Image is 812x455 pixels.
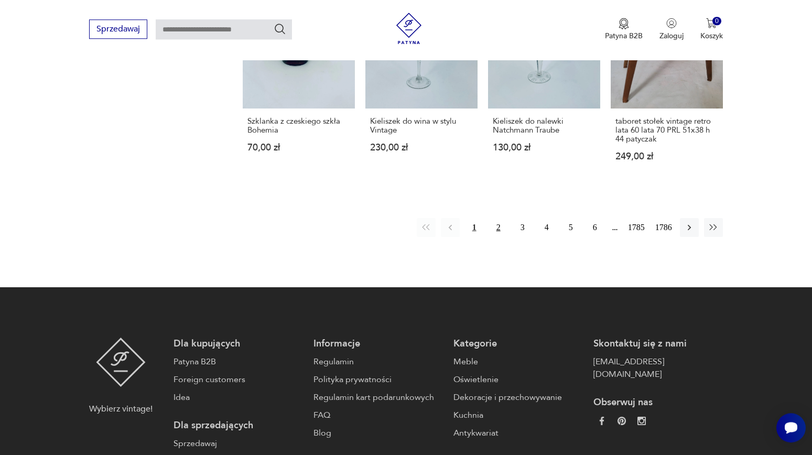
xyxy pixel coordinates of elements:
button: 0Koszyk [700,18,723,41]
button: Szukaj [274,23,286,35]
button: Patyna B2B [605,18,643,41]
img: Ikona koszyka [706,18,717,28]
h3: Szklanka z czeskiego szkła Bohemia [247,117,350,135]
a: Kuchnia [453,409,583,421]
p: 230,00 zł [370,143,473,152]
p: Obserwuj nas [593,396,723,409]
p: Skontaktuj się z nami [593,338,723,350]
p: Dla kupujących [174,338,303,350]
a: Dekoracje i przechowywanie [453,391,583,404]
a: Oświetlenie [453,373,583,386]
p: Dla sprzedających [174,419,303,432]
a: Meble [453,355,583,368]
a: [EMAIL_ADDRESS][DOMAIN_NAME] [593,355,723,381]
button: Sprzedawaj [89,19,147,39]
button: 3 [513,218,532,237]
h3: Kieliszek do nalewki Natchmann Traube [493,117,596,135]
a: Sprzedawaj [89,26,147,34]
button: 2 [489,218,508,237]
img: Ikona medalu [619,18,629,29]
p: 130,00 zł [493,143,596,152]
a: Blog [313,427,443,439]
p: Kategorie [453,338,583,350]
a: Sprzedawaj [174,437,303,450]
p: 249,00 zł [615,152,718,161]
a: Idea [174,391,303,404]
a: Ikona medaluPatyna B2B [605,18,643,41]
button: 1785 [625,218,647,237]
img: 37d27d81a828e637adc9f9cb2e3d3a8a.webp [618,417,626,425]
img: c2fd9cf7f39615d9d6839a72ae8e59e5.webp [637,417,646,425]
h3: taboret stołek vintage retro lata 60 lata 70 PRL 51x38 h 44 patyczak [615,117,718,144]
button: 5 [561,218,580,237]
p: Wybierz vintage! [89,403,153,415]
button: 1786 [653,218,675,237]
p: Koszyk [700,31,723,41]
a: Regulamin [313,355,443,368]
div: 0 [712,17,721,26]
iframe: Smartsupp widget button [776,413,806,442]
a: Patyna B2B [174,355,303,368]
button: Zaloguj [659,18,684,41]
button: 4 [537,218,556,237]
p: Zaloguj [659,31,684,41]
p: Informacje [313,338,443,350]
a: FAQ [313,409,443,421]
a: Regulamin kart podarunkowych [313,391,443,404]
img: Patyna - sklep z meblami i dekoracjami vintage [393,13,425,44]
a: Foreign customers [174,373,303,386]
img: Ikonka użytkownika [666,18,677,28]
a: Polityka prywatności [313,373,443,386]
p: 70,00 zł [247,143,350,152]
button: 1 [465,218,484,237]
a: Antykwariat [453,427,583,439]
button: 6 [586,218,604,237]
h3: Kieliszek do wina w stylu Vintage [370,117,473,135]
img: Patyna - sklep z meblami i dekoracjami vintage [96,338,146,387]
img: da9060093f698e4c3cedc1453eec5031.webp [598,417,606,425]
p: Patyna B2B [605,31,643,41]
